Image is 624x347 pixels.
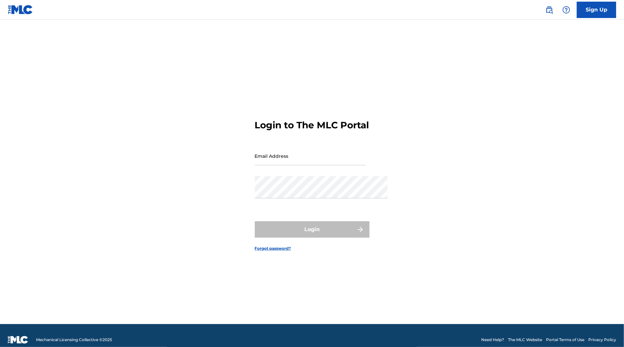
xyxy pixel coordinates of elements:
[577,2,616,18] a: Sign Up
[546,337,584,343] a: Portal Terms of Use
[481,337,504,343] a: Need Help?
[545,6,553,14] img: search
[588,337,616,343] a: Privacy Policy
[508,337,542,343] a: The MLC Website
[543,3,556,16] a: Public Search
[255,119,369,131] h3: Login to The MLC Portal
[8,336,28,344] img: logo
[8,5,33,14] img: MLC Logo
[562,6,570,14] img: help
[560,3,573,16] div: Help
[591,316,624,347] iframe: Chat Widget
[36,337,112,343] span: Mechanical Licensing Collective © 2025
[255,246,291,251] a: Forgot password?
